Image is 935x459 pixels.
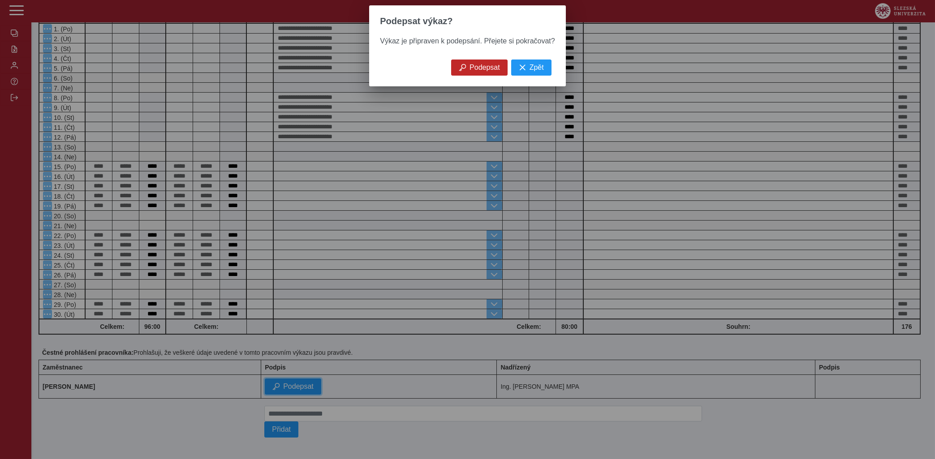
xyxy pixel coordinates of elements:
button: Zpět [511,59,552,76]
button: Podepsat [451,59,508,76]
span: Podepsat výkaz? [380,16,452,26]
span: Výkaz je připraven k podepsání. Přejete si pokračovat? [380,37,555,45]
span: Zpět [530,64,544,72]
span: Podepsat [470,64,500,72]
